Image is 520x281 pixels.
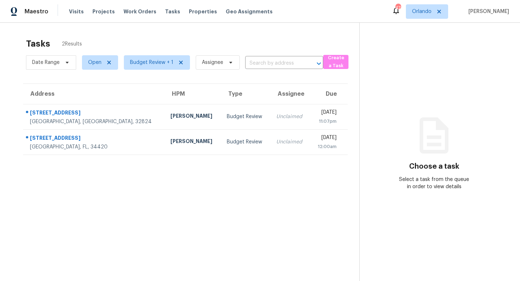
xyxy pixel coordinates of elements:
span: 2 Results [62,40,82,48]
span: Budget Review + 1 [130,59,173,66]
input: Search by address [245,58,303,69]
th: HPM [165,84,221,104]
div: Budget Review [227,113,265,120]
span: Create a Task [327,54,345,70]
span: Visits [69,8,84,15]
div: Select a task from the queue in order to view details [397,176,471,190]
span: Tasks [165,9,180,14]
button: Create a Task [323,55,348,69]
span: Date Range [32,59,60,66]
th: Due [310,84,348,104]
h3: Choose a task [409,163,459,170]
button: Open [314,59,324,69]
th: Type [221,84,270,104]
div: Unclaimed [276,113,304,120]
span: [PERSON_NAME] [465,8,509,15]
div: [DATE] [316,109,337,118]
div: [GEOGRAPHIC_DATA], FL, 34420 [30,143,159,151]
div: [PERSON_NAME] [170,112,215,121]
div: [DATE] [316,134,337,143]
h2: Tasks [26,40,50,47]
span: Projects [92,8,115,15]
div: [PERSON_NAME] [170,138,215,147]
div: Unclaimed [276,138,304,146]
div: 11:07pm [316,118,337,125]
span: Orlando [412,8,432,15]
span: Work Orders [123,8,156,15]
div: [GEOGRAPHIC_DATA], [GEOGRAPHIC_DATA], 32824 [30,118,159,125]
span: Open [88,59,101,66]
th: Address [23,84,165,104]
span: Properties [189,8,217,15]
div: 12:00am [316,143,337,150]
div: [STREET_ADDRESS] [30,109,159,118]
span: Geo Assignments [226,8,273,15]
div: [STREET_ADDRESS] [30,134,159,143]
th: Assignee [270,84,310,104]
div: 47 [395,4,400,12]
span: Maestro [25,8,48,15]
div: Budget Review [227,138,265,146]
span: Assignee [202,59,223,66]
